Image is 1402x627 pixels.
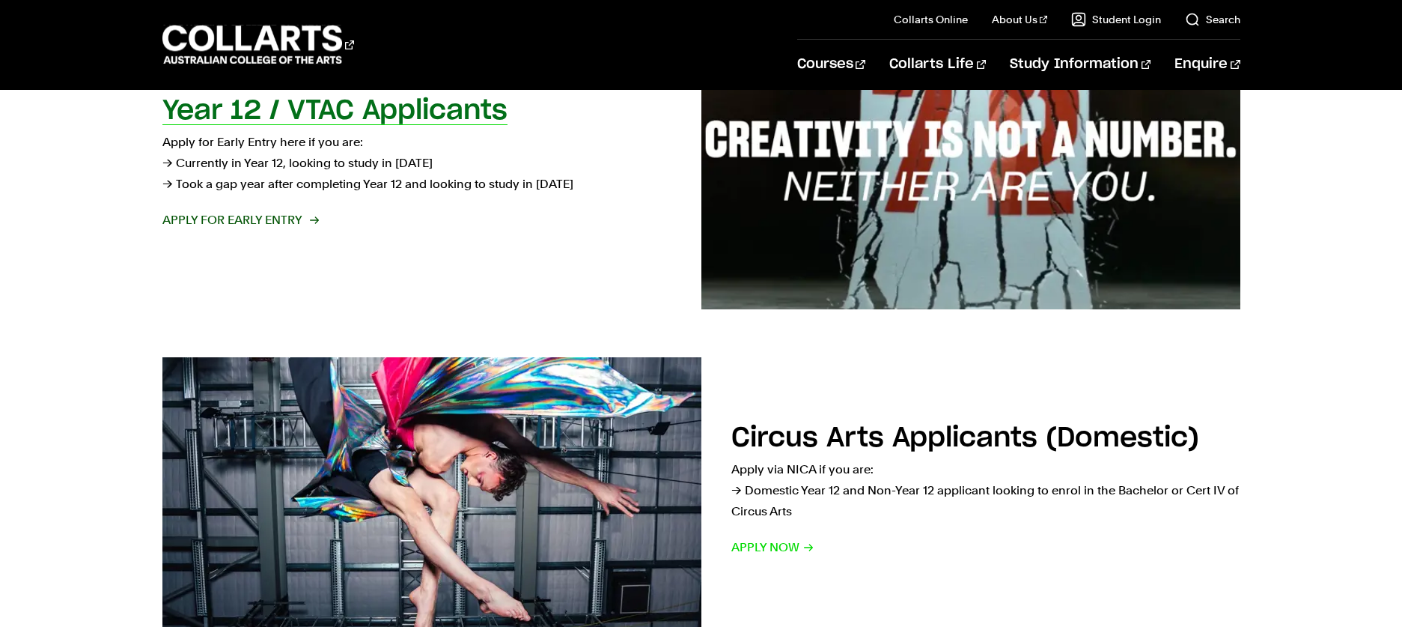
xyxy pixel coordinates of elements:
a: Search [1185,12,1240,27]
a: About Us [992,12,1047,27]
span: Apply now [731,537,814,558]
p: Apply for Early Entry here if you are: → Currently in Year 12, looking to study in [DATE] → Took ... [162,132,671,195]
a: Study Information [1010,40,1150,89]
p: Apply via NICA if you are: → Domestic Year 12 and Non-Year 12 applicant looking to enrol in the B... [731,459,1240,522]
a: Student Login [1071,12,1161,27]
span: Apply for Early Entry [162,210,317,231]
a: Enquire [1174,40,1240,89]
a: Year 12 / VTAC Applicants Apply for Early Entry here if you are:→ Currently in Year 12, looking t... [162,30,1240,309]
a: Collarts Life [889,40,986,89]
a: Collarts Online [894,12,968,27]
div: Go to homepage [162,23,354,66]
h2: Year 12 / VTAC Applicants [162,97,508,124]
a: Courses [797,40,865,89]
h2: Circus Arts Applicants (Domestic) [731,425,1199,452]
